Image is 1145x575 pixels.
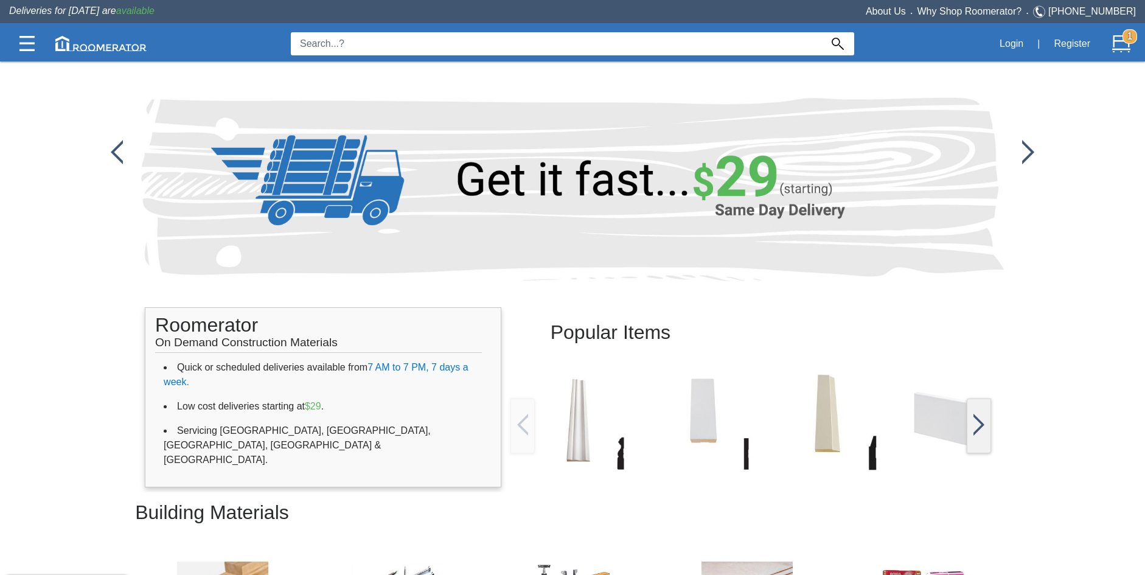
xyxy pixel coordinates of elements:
span: Deliveries for [DATE] are [9,5,155,16]
img: Search_Icon.svg [832,38,844,50]
a: Why Shop Roomerator? [917,6,1022,16]
img: /app/images/Buttons/favicon.jpg [1022,140,1034,164]
strong: 1 [1122,29,1137,44]
img: /app/images/Buttons/favicon.jpg [650,367,756,473]
span: $29 [305,401,321,411]
button: Login [993,31,1030,57]
img: /app/images/Buttons/favicon.jpg [774,367,881,473]
img: Telephone.svg [1033,4,1048,19]
button: Register [1047,31,1097,57]
input: Search...? [291,32,821,55]
span: • [1021,10,1033,16]
h1: Roomerator [155,308,482,353]
li: Servicing [GEOGRAPHIC_DATA], [GEOGRAPHIC_DATA], [GEOGRAPHIC_DATA], [GEOGRAPHIC_DATA] & [GEOGRAPHI... [164,419,482,472]
img: /app/images/Buttons/favicon.jpg [517,414,528,436]
img: Cart.svg [1112,35,1130,53]
img: roomerator-logo.svg [55,36,147,51]
img: Categories.svg [19,36,35,51]
img: /app/images/Buttons/favicon.jpg [899,367,1006,473]
img: /app/images/Buttons/favicon.jpg [525,367,632,473]
span: On Demand Construction Materials [155,330,338,349]
span: available [116,5,155,16]
a: [PHONE_NUMBER] [1048,6,1136,16]
a: About Us [866,6,906,16]
li: Low cost deliveries starting at . [164,394,482,419]
div: | [1030,30,1047,57]
span: • [906,10,917,16]
h2: Popular Items [551,312,951,353]
img: /app/images/Buttons/favicon.jpg [973,414,984,436]
h2: Building Materials [135,492,1010,533]
li: Quick or scheduled deliveries available from [164,355,482,394]
span: 7 AM to 7 PM, 7 days a week. [164,362,468,387]
img: /app/images/Buttons/favicon.jpg [111,140,123,164]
